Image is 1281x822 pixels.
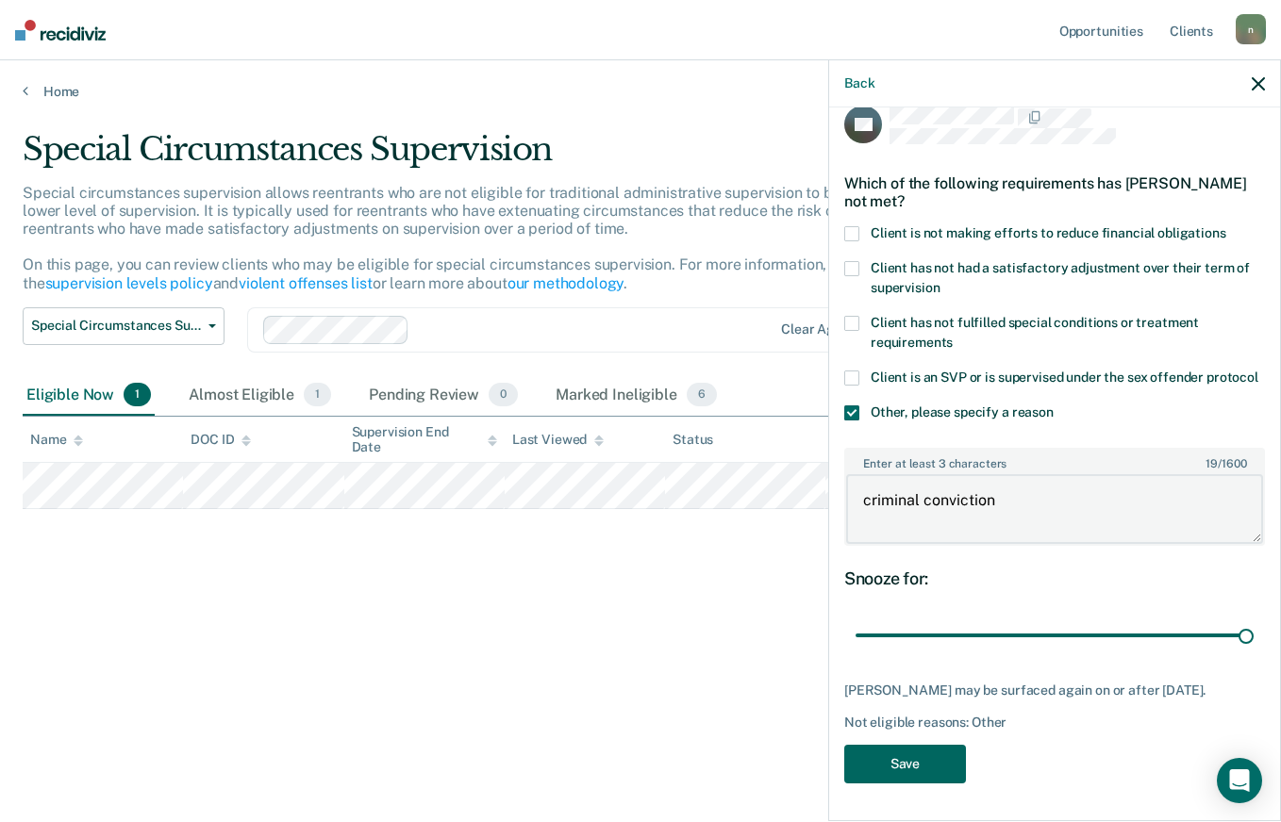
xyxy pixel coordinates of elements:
[30,432,83,448] div: Name
[844,745,966,783] button: Save
[687,383,717,407] span: 6
[552,375,721,417] div: Marked Ineligible
[1206,457,1218,470] span: 19
[124,383,151,407] span: 1
[191,432,251,448] div: DOC ID
[352,424,497,456] div: Supervision End Date
[844,715,1265,731] div: Not eligible reasons: Other
[512,432,604,448] div: Last Viewed
[673,432,713,448] div: Status
[846,450,1263,470] label: Enter at least 3 characters
[304,383,331,407] span: 1
[871,315,1199,350] span: Client has not fulfilled special conditions or treatment requirements
[23,375,155,417] div: Eligible Now
[31,318,201,334] span: Special Circumstances Supervision
[1217,758,1262,803] div: Open Intercom Messenger
[871,260,1250,295] span: Client has not had a satisfactory adjustment over their term of supervision
[871,404,1054,419] span: Other, please specify a reason
[871,370,1258,385] span: Client is an SVP or is supervised under the sex offender protocol
[23,130,984,184] div: Special Circumstances Supervision
[365,375,522,417] div: Pending Review
[1236,14,1266,44] div: n
[844,682,1265,699] div: [PERSON_NAME] may be surfaced again on or after [DATE].
[185,375,335,417] div: Almost Eligible
[489,383,518,407] span: 0
[781,321,861,337] div: Clear agents
[15,20,106,41] img: Recidiviz
[1206,457,1246,470] span: / 1600
[871,225,1226,240] span: Client is not making efforts to reduce financial obligations
[507,274,624,292] a: our methodology
[23,83,1258,100] a: Home
[844,159,1265,225] div: Which of the following requirements has [PERSON_NAME] not met?
[844,75,874,91] button: Back
[45,274,213,292] a: supervision levels policy
[23,184,949,292] p: Special circumstances supervision allows reentrants who are not eligible for traditional administ...
[844,568,1265,589] div: Snooze for:
[846,474,1263,544] textarea: criminal conviction
[239,274,373,292] a: violent offenses list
